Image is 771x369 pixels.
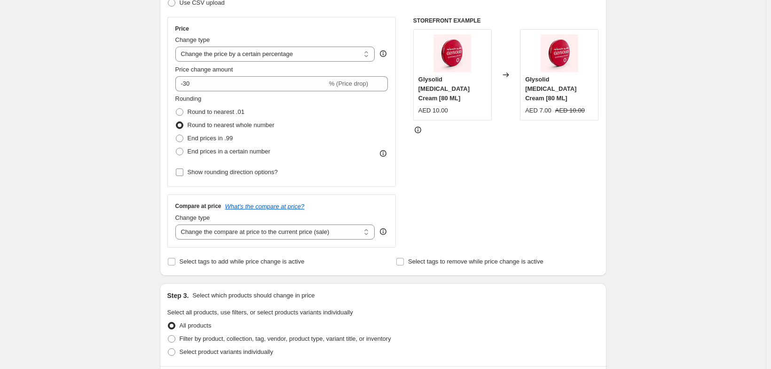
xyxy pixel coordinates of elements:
[175,214,210,221] span: Change type
[378,227,388,236] div: help
[167,309,353,316] span: Select all products, use filters, or select products variants individually
[180,258,305,265] span: Select tags to add while price change is active
[175,36,210,43] span: Change type
[555,106,585,115] strike: AED 10.00
[433,34,471,72] img: DSC3920A_80x.jpg
[413,17,599,24] h6: STOREFRONT EXAMPLE
[167,291,189,300] h2: Step 3.
[175,66,233,73] span: Price change amount
[192,291,315,300] p: Select which products should change in price
[175,76,327,91] input: -15
[188,121,275,128] span: Round to nearest whole number
[175,25,189,32] h3: Price
[180,348,273,355] span: Select product variants individually
[541,34,578,72] img: DSC3920A_80x.jpg
[180,335,391,342] span: Filter by product, collection, tag, vendor, product type, variant title, or inventory
[408,258,543,265] span: Select tags to remove while price change is active
[418,106,448,115] div: AED 10.00
[175,95,202,102] span: Rounding
[329,80,368,87] span: % (Price drop)
[525,106,551,115] div: AED 7.00
[188,108,244,115] span: Round to nearest .01
[188,135,233,142] span: End prices in .99
[188,148,270,155] span: End prices in a certain number
[225,203,305,210] button: What's the compare at price?
[525,76,576,102] span: Glysolid [MEDICAL_DATA] Cream [80 ML]
[175,202,221,210] h3: Compare at price
[188,168,278,176] span: Show rounding direction options?
[418,76,470,102] span: Glysolid [MEDICAL_DATA] Cream [80 ML]
[378,49,388,58] div: help
[180,322,212,329] span: All products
